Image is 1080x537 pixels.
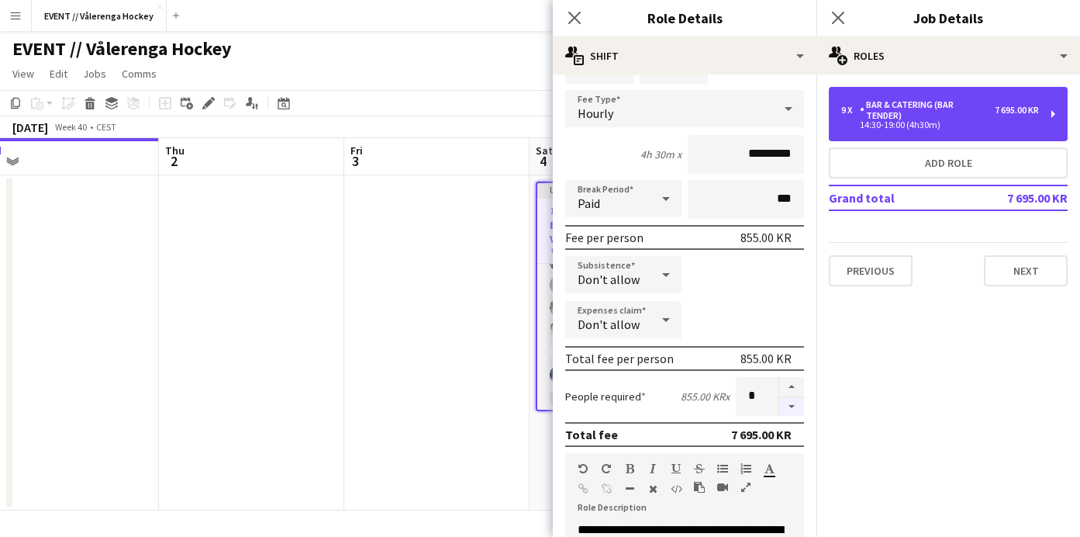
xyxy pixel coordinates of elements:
[829,147,1068,178] button: Add role
[640,147,681,161] div: 4h 30m x
[350,144,363,158] span: Fri
[841,121,1039,129] div: 14:30-19:00 (4h30m)
[717,481,728,494] button: Insert video
[647,483,658,495] button: Clear Formatting
[553,37,816,74] div: Shift
[779,377,804,397] button: Increase
[536,144,553,158] span: Sat
[565,427,618,442] div: Total fee
[578,463,588,475] button: Undo
[578,272,640,287] span: Don't allow
[565,390,646,404] label: People required
[537,218,708,246] h3: Bartender // hjemmekamper VIF-Hockey
[647,463,658,475] button: Italic
[122,67,157,81] span: Comms
[578,106,613,121] span: Hourly
[96,121,116,133] div: CEST
[860,99,995,121] div: Bar & Catering (Bar Tender)
[6,64,40,84] a: View
[77,64,112,84] a: Jobs
[565,351,674,366] div: Total fee per person
[740,481,751,494] button: Fullscreen
[533,152,553,170] span: 4
[537,183,708,196] div: Updated
[984,255,1068,286] button: Next
[165,144,185,158] span: Thu
[740,230,792,245] div: 855.00 KR
[681,390,730,404] div: 855.00 KR x
[816,8,1080,28] h3: Job Details
[671,463,681,475] button: Underline
[740,351,792,366] div: 855.00 KR
[50,67,67,81] span: Edit
[829,255,913,286] button: Previous
[12,37,232,61] h1: EVENT // Vålerenga Hockey
[694,463,705,475] button: Strikethrough
[12,67,34,81] span: View
[348,152,363,170] span: 3
[624,463,635,475] button: Bold
[740,463,751,475] button: Ordered List
[601,463,612,475] button: Redo
[970,185,1068,210] td: 7 695.00 KR
[12,120,48,135] div: [DATE]
[694,481,705,494] button: Paste as plain text
[163,152,185,170] span: 2
[536,182,709,411] app-job-card: Updated14:30-19:00 (4h30m)8/9Bartender // hjemmekamper VIF-Hockey [PERSON_NAME]1 RoleBar & Cateri...
[550,205,630,217] span: 14:30-19:00 (4h30m)
[537,180,708,413] app-card-role: Bar & Catering (Bar Tender)22A8/914:30-19:00 (4h30m)[PERSON_NAME][PERSON_NAME][PERSON_NAME][PERSO...
[116,64,163,84] a: Comms
[51,121,90,133] span: Week 40
[32,1,167,31] button: EVENT // Vålerenga Hockey
[578,317,640,332] span: Don't allow
[995,105,1039,116] div: 7 695.00 KR
[43,64,74,84] a: Edit
[731,427,792,442] div: 7 695.00 KR
[624,483,635,495] button: Horizontal Line
[779,397,804,417] button: Decrease
[553,8,816,28] h3: Role Details
[578,196,600,211] span: Paid
[841,105,860,116] div: 9 x
[816,37,1080,74] div: Roles
[764,463,775,475] button: Text Color
[717,463,728,475] button: Unordered List
[671,483,681,495] button: HTML Code
[83,67,106,81] span: Jobs
[829,185,970,210] td: Grand total
[565,230,644,245] div: Fee per person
